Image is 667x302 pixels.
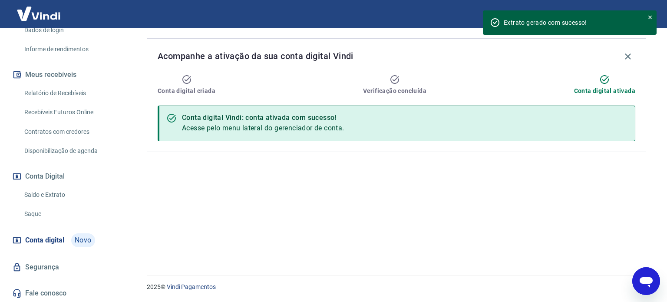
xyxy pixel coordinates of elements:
[10,167,119,186] button: Conta Digital
[71,233,95,247] span: Novo
[625,6,657,22] button: Sair
[158,86,215,95] span: Conta digital criada
[158,49,353,63] span: Acompanhe a ativação da sua conta digital Vindi
[21,123,119,141] a: Contratos com credores
[21,186,119,204] a: Saldo e Extrato
[574,86,635,95] span: Conta digital ativada
[182,113,344,123] div: Conta digital Vindi: conta ativada com sucesso!
[21,142,119,160] a: Disponibilização de agenda
[182,124,344,132] span: Acesse pelo menu lateral do gerenciador de conta.
[504,18,637,27] div: Extrato gerado com sucesso!
[363,86,426,95] span: Verificação concluída
[21,84,119,102] a: Relatório de Recebíveis
[21,21,119,39] a: Dados de login
[10,258,119,277] a: Segurança
[10,230,119,251] a: Conta digitalNovo
[10,0,67,27] img: Vindi
[21,103,119,121] a: Recebíveis Futuros Online
[167,283,216,290] a: Vindi Pagamentos
[10,65,119,84] button: Meus recebíveis
[632,267,660,295] iframe: Botão para abrir a janela de mensagens
[21,205,119,223] a: Saque
[25,234,64,246] span: Conta digital
[21,40,119,58] a: Informe de rendimentos
[147,282,646,292] p: 2025 ©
